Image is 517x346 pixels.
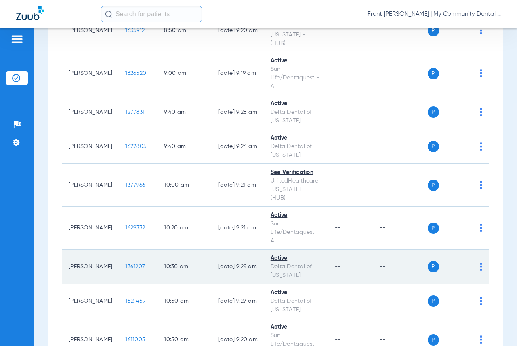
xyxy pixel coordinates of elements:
[271,177,322,202] div: UnitedHealthcare [US_STATE] - (HUB)
[125,28,145,33] span: 1635912
[335,264,341,270] span: --
[125,264,145,270] span: 1361207
[480,224,482,232] img: group-dot-blue.svg
[428,261,439,272] span: P
[271,100,322,108] div: Active
[271,142,322,159] div: Delta Dental of [US_STATE]
[373,129,428,164] td: --
[335,225,341,231] span: --
[428,295,439,307] span: P
[212,129,264,164] td: [DATE] 9:24 AM
[428,25,439,36] span: P
[212,95,264,129] td: [DATE] 9:28 AM
[373,164,428,207] td: --
[158,9,212,52] td: 8:50 AM
[125,109,145,115] span: 1277831
[271,211,322,220] div: Active
[158,52,212,95] td: 9:00 AM
[373,250,428,284] td: --
[101,6,202,22] input: Search for patients
[62,95,119,129] td: [PERSON_NAME]
[480,108,482,116] img: group-dot-blue.svg
[373,284,428,318] td: --
[62,52,119,95] td: [PERSON_NAME]
[428,223,439,234] span: P
[105,11,112,18] img: Search Icon
[480,181,482,189] img: group-dot-blue.svg
[158,95,212,129] td: 9:40 AM
[158,164,212,207] td: 10:00 AM
[335,182,341,188] span: --
[271,297,322,314] div: Delta Dental of [US_STATE]
[335,337,341,342] span: --
[62,284,119,318] td: [PERSON_NAME]
[158,284,212,318] td: 10:50 AM
[480,263,482,271] img: group-dot-blue.svg
[212,52,264,95] td: [DATE] 9:19 AM
[62,9,119,52] td: [PERSON_NAME]
[335,28,341,33] span: --
[373,207,428,250] td: --
[16,6,44,20] img: Zuub Logo
[373,95,428,129] td: --
[125,70,146,76] span: 1626520
[212,207,264,250] td: [DATE] 9:21 AM
[158,129,212,164] td: 9:40 AM
[125,337,145,342] span: 1611005
[335,298,341,304] span: --
[125,225,145,231] span: 1629332
[212,9,264,52] td: [DATE] 9:20 AM
[271,22,322,48] div: UnitedHealthcare [US_STATE] - (HUB)
[125,144,147,149] span: 1622805
[62,129,119,164] td: [PERSON_NAME]
[335,144,341,149] span: --
[11,34,23,44] img: hamburger-icon
[480,26,482,34] img: group-dot-blue.svg
[428,106,439,118] span: P
[480,142,482,151] img: group-dot-blue.svg
[271,168,322,177] div: See Verification
[271,254,322,263] div: Active
[271,263,322,280] div: Delta Dental of [US_STATE]
[335,70,341,76] span: --
[428,141,439,152] span: P
[271,65,322,91] div: Sun Life/Dentaquest - AI
[373,52,428,95] td: --
[428,334,439,346] span: P
[212,284,264,318] td: [DATE] 9:27 AM
[125,298,145,304] span: 1521459
[271,323,322,331] div: Active
[62,250,119,284] td: [PERSON_NAME]
[335,109,341,115] span: --
[271,134,322,142] div: Active
[368,10,501,18] span: Front [PERSON_NAME] | My Community Dental Centers
[271,108,322,125] div: Delta Dental of [US_STATE]
[62,164,119,207] td: [PERSON_NAME]
[62,207,119,250] td: [PERSON_NAME]
[271,57,322,65] div: Active
[373,9,428,52] td: --
[480,297,482,305] img: group-dot-blue.svg
[477,307,517,346] iframe: Chat Widget
[212,250,264,284] td: [DATE] 9:29 AM
[158,207,212,250] td: 10:20 AM
[125,182,145,188] span: 1377966
[480,69,482,77] img: group-dot-blue.svg
[428,180,439,191] span: P
[271,220,322,245] div: Sun Life/Dentaquest - AI
[212,164,264,207] td: [DATE] 9:21 AM
[158,250,212,284] td: 10:30 AM
[428,68,439,79] span: P
[271,289,322,297] div: Active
